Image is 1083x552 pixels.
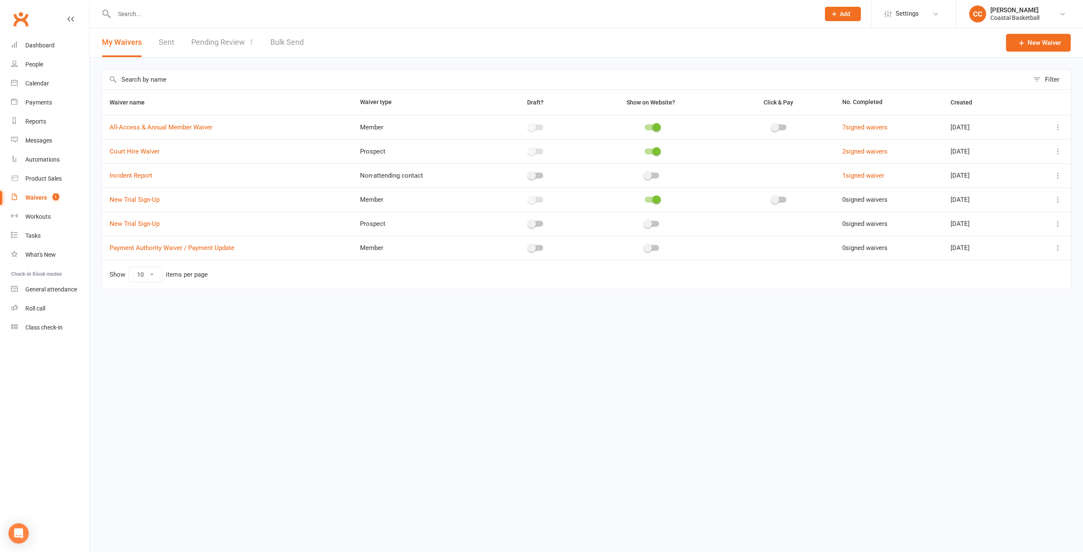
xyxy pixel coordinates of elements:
div: Open Intercom Messenger [8,523,29,544]
td: [DATE] [943,163,1025,187]
a: New Waiver [1006,34,1071,52]
span: Show on Website? [627,99,675,106]
div: Dashboard [25,42,55,49]
a: New Trial Sign-Up [110,220,159,228]
a: Calendar [11,74,89,93]
span: 1 [249,38,253,47]
span: 0 signed waivers [842,220,888,228]
div: Product Sales [25,175,62,182]
div: Workouts [25,213,51,220]
div: Coastal Basketball [990,14,1039,22]
div: Calendar [25,80,49,87]
div: Payments [25,99,52,106]
button: Draft? [520,97,553,107]
a: Messages [11,131,89,150]
button: Click & Pay [756,97,803,107]
span: Add [840,11,850,17]
td: Non-attending contact [352,163,492,187]
a: Reports [11,112,89,131]
div: Automations [25,156,60,163]
span: Settings [896,4,919,23]
a: All-Access & Annual Member Waiver [110,124,212,131]
div: [PERSON_NAME] [990,6,1039,14]
td: [DATE] [943,139,1025,163]
div: Reports [25,118,46,125]
a: What's New [11,245,89,264]
span: 0 signed waivers [842,196,888,203]
div: Messages [25,137,52,144]
a: 2signed waivers [842,148,888,155]
a: Waivers 1 [11,188,89,207]
button: Show on Website? [619,97,684,107]
span: Waiver name [110,99,154,106]
a: Product Sales [11,169,89,188]
span: Draft? [527,99,544,106]
a: Sent [159,28,174,57]
td: [DATE] [943,115,1025,139]
button: Waiver name [110,97,154,107]
th: Waiver type [352,90,492,115]
button: My Waivers [102,28,142,57]
a: Incident Report [110,172,152,179]
a: 7signed waivers [842,124,888,131]
td: Prospect [352,211,492,236]
a: Class kiosk mode [11,318,89,337]
a: Roll call [11,299,89,318]
div: items per page [166,271,208,278]
td: [DATE] [943,211,1025,236]
a: 1signed waiver [842,172,884,179]
div: Class check-in [25,324,63,331]
a: Dashboard [11,36,89,55]
button: Add [825,7,861,21]
div: Filter [1045,74,1059,85]
a: General attendance kiosk mode [11,280,89,299]
div: People [25,61,43,68]
td: [DATE] [943,236,1025,260]
a: Clubworx [10,8,31,30]
td: Prospect [352,139,492,163]
div: Roll call [25,305,45,312]
div: Waivers [25,194,47,201]
span: 0 signed waivers [842,244,888,252]
a: People [11,55,89,74]
a: Tasks [11,226,89,245]
div: CC [969,5,986,22]
button: Filter [1029,70,1071,89]
div: General attendance [25,286,77,293]
div: Show [110,267,208,282]
span: Created [951,99,981,106]
span: Click & Pay [764,99,793,106]
input: Search... [112,8,814,20]
td: Member [352,115,492,139]
input: Search by name [102,70,1029,89]
td: Member [352,187,492,211]
div: What's New [25,251,56,258]
td: [DATE] [943,187,1025,211]
a: Payment Authority Waiver / Payment Update [110,244,234,252]
a: Pending Review1 [191,28,253,57]
div: Tasks [25,232,41,239]
button: Created [951,97,981,107]
a: Automations [11,150,89,169]
span: 1 [52,193,59,200]
a: New Trial Sign-Up [110,196,159,203]
a: Workouts [11,207,89,226]
td: Member [352,236,492,260]
a: Bulk Send [270,28,304,57]
a: Court Hire Waiver [110,148,159,155]
a: Payments [11,93,89,112]
th: No. Completed [835,90,943,115]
